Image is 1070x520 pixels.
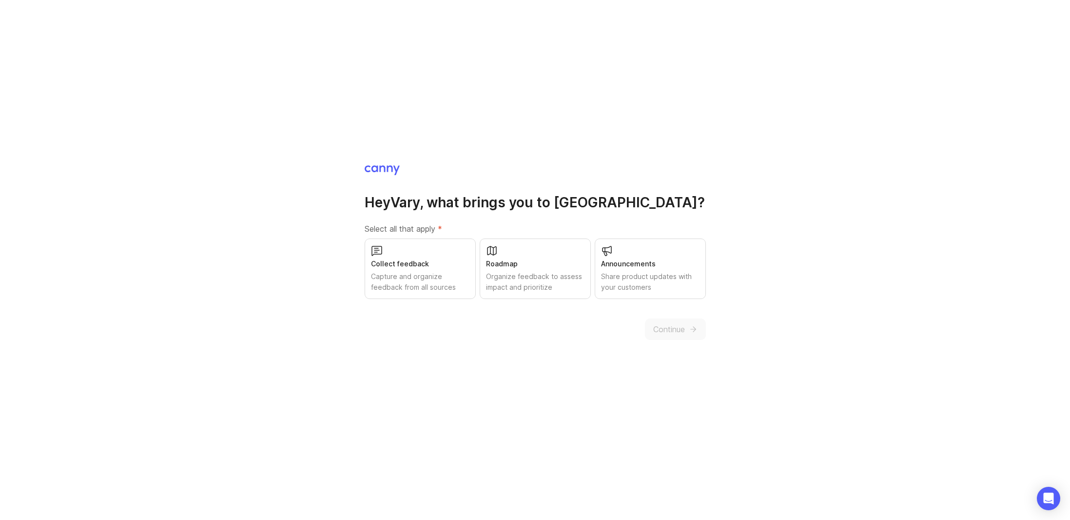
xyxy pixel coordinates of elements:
div: Share product updates with your customers [601,271,700,293]
button: Continue [645,319,706,340]
button: Collect feedbackCapture and organize feedback from all sources [365,239,476,299]
img: Canny Home [365,165,400,175]
div: Organize feedback to assess impact and prioritize [486,271,584,293]
div: Announcements [601,259,700,269]
div: Collect feedback [371,259,469,269]
h1: Hey Vary , what brings you to [GEOGRAPHIC_DATA]? [365,194,706,211]
div: Roadmap [486,259,584,269]
label: Select all that apply [365,223,706,235]
button: AnnouncementsShare product updates with your customers [595,239,706,299]
span: Continue [653,323,685,335]
button: RoadmapOrganize feedback to assess impact and prioritize [480,239,591,299]
div: Capture and organize feedback from all sources [371,271,469,293]
div: Open Intercom Messenger [1037,487,1060,510]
